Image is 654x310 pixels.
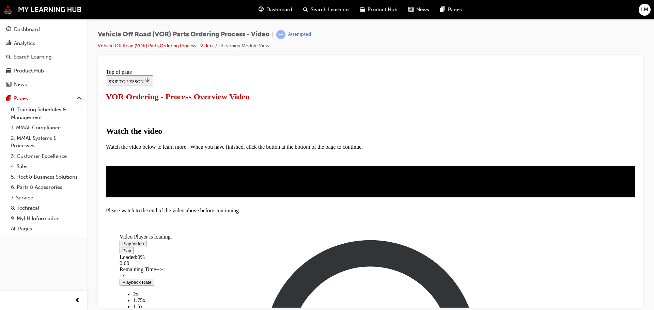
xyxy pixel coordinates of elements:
[3,5,82,14] img: mmal
[253,3,298,17] a: guage-iconDashboard
[3,3,532,9] div: Top of page
[6,54,11,60] span: search-icon
[403,3,435,17] a: news-iconNews
[6,68,11,74] span: car-icon
[266,6,292,14] span: Dashboard
[3,26,532,35] section: Lesson Header
[8,193,84,203] a: 7. Service
[311,6,349,14] span: Search Learning
[75,296,80,305] span: prev-icon
[8,172,84,182] a: 5. Fleet & Business Solutions
[8,161,84,172] a: 4. Sales
[14,53,52,61] div: Search Learning
[276,30,285,39] span: learningRecordVerb_ATTEMPT-icon
[8,224,84,234] a: All Pages
[3,23,84,36] a: Dashboard
[6,82,11,88] span: news-icon
[360,5,365,14] span: car-icon
[14,39,35,47] div: Analytics
[408,5,414,14] span: news-icon
[3,78,532,84] p: Watch the video below to learn more. When you have finished, click the button at the bottom of th...
[435,3,467,17] a: pages-iconPages
[6,96,11,102] span: pages-icon
[8,213,84,224] a: 9. MyLH Information
[219,42,269,50] li: eLearning Module View
[3,22,84,92] button: DashboardAnalyticsSearch LearningProduct HubNews
[354,3,403,17] a: car-iconProduct Hub
[77,94,81,103] span: up-icon
[288,31,311,38] div: Attempted
[639,4,651,16] button: LM
[3,92,84,105] button: Pages
[272,31,274,38] span: |
[8,203,84,213] a: 8. Technical
[14,95,28,102] div: Pages
[368,6,398,14] span: Product Hub
[440,5,445,14] span: pages-icon
[14,81,27,88] div: News
[3,60,59,69] strong: Watch the video
[6,27,11,33] span: guage-icon
[98,43,213,49] a: Vehicle Off Road (VOR) Parts Ordering Process - Video
[298,3,354,17] a: search-iconSearch Learning
[3,51,84,63] a: Search Learning
[14,67,44,75] div: Product Hub
[3,26,532,35] h1: VOR Ordering - Process Overview Video
[3,78,84,91] a: News
[6,40,11,47] span: chart-icon
[3,9,50,19] button: SKIP TO LESSON
[8,123,84,133] a: 1. MMAL Compliance
[259,5,264,14] span: guage-icon
[8,133,84,151] a: 2. MMAL Systems & Processes
[641,6,648,14] span: LM
[3,65,84,77] a: Product Hub
[5,13,47,18] span: SKIP TO LESSON
[98,31,269,38] span: Vehicle Off Road (VOR) Parts Ordering Process - Video
[8,151,84,162] a: 3. Customer Excellence
[448,6,462,14] span: Pages
[8,182,84,193] a: 6. Parts & Accessories
[3,141,532,147] div: Please watch to the end of the video above before continuing
[8,104,84,123] a: 0. Training Schedules & Management
[416,6,429,14] span: News
[14,26,40,33] div: Dashboard
[303,5,308,14] span: search-icon
[3,37,84,50] a: Analytics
